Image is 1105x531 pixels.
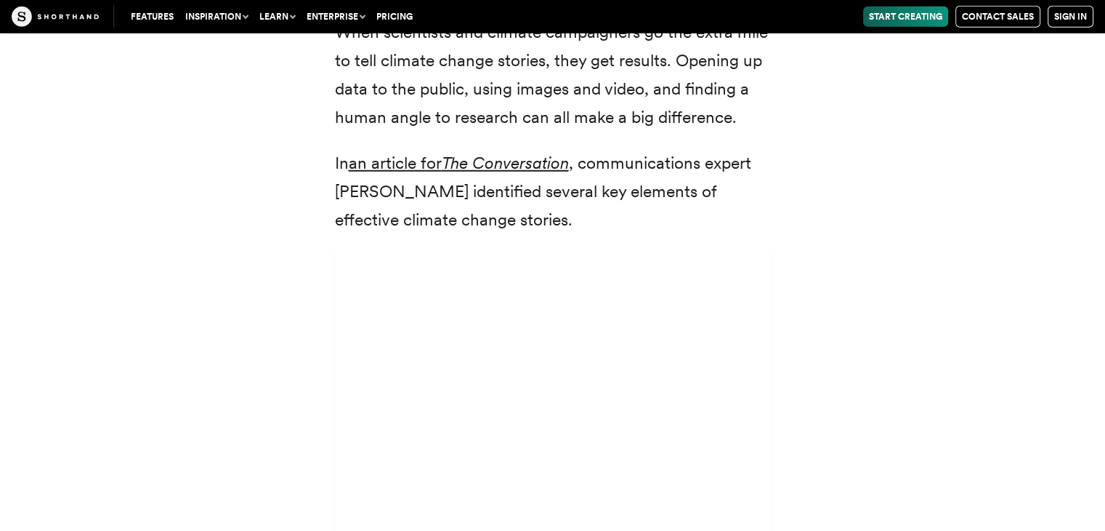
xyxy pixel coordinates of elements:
[442,153,569,173] em: The Conversation
[12,7,99,27] img: The Craft
[371,7,418,27] a: Pricing
[349,153,569,173] a: an article forThe Conversation
[863,7,948,27] a: Start Creating
[254,7,301,27] button: Learn
[1048,6,1093,28] a: Sign in
[301,7,371,27] button: Enterprise
[125,7,179,27] a: Features
[335,149,771,234] p: In , communications expert [PERSON_NAME] identified several key elements of effective climate cha...
[335,18,771,132] p: When scientists and climate campaigners go the extra mile to tell climate change stories, they ge...
[179,7,254,27] button: Inspiration
[955,6,1040,28] a: Contact Sales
